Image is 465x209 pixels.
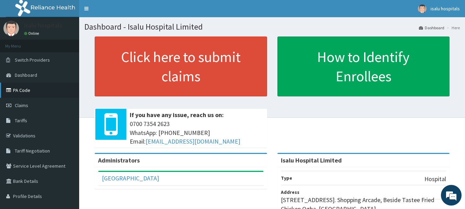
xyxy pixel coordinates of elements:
[36,39,116,48] div: Chat with us now
[3,21,19,36] img: User Image
[419,25,444,31] a: Dashboard
[15,72,37,78] span: Dashboard
[130,119,264,146] span: 0700 7354 2623 WhatsApp: [PHONE_NUMBER] Email:
[95,36,267,96] a: Click here to submit claims
[98,156,140,164] b: Administrators
[424,175,446,184] p: Hospital
[3,137,131,161] textarea: Type your message and hit 'Enter'
[15,148,50,154] span: Tariff Negotiation
[40,61,95,131] span: We're online!
[281,189,299,195] b: Address
[418,4,426,13] img: User Image
[281,175,292,181] b: Type
[277,36,450,96] a: How to Identify Enrollees
[13,34,28,52] img: d_794563401_company_1708531726252_794563401
[146,137,240,145] a: [EMAIL_ADDRESS][DOMAIN_NAME]
[84,22,460,31] h1: Dashboard - Isalu Hospital Limited
[15,117,27,124] span: Tariffs
[113,3,129,20] div: Minimize live chat window
[130,111,224,119] b: If you have any issue, reach us on:
[431,6,460,12] span: isalu hospitals
[15,57,50,63] span: Switch Providers
[15,102,28,108] span: Claims
[102,174,159,182] a: [GEOGRAPHIC_DATA]
[445,25,460,31] li: Here
[281,156,342,164] strong: Isalu Hospital Limited
[24,22,62,29] p: isalu hospitals
[24,31,41,36] a: Online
